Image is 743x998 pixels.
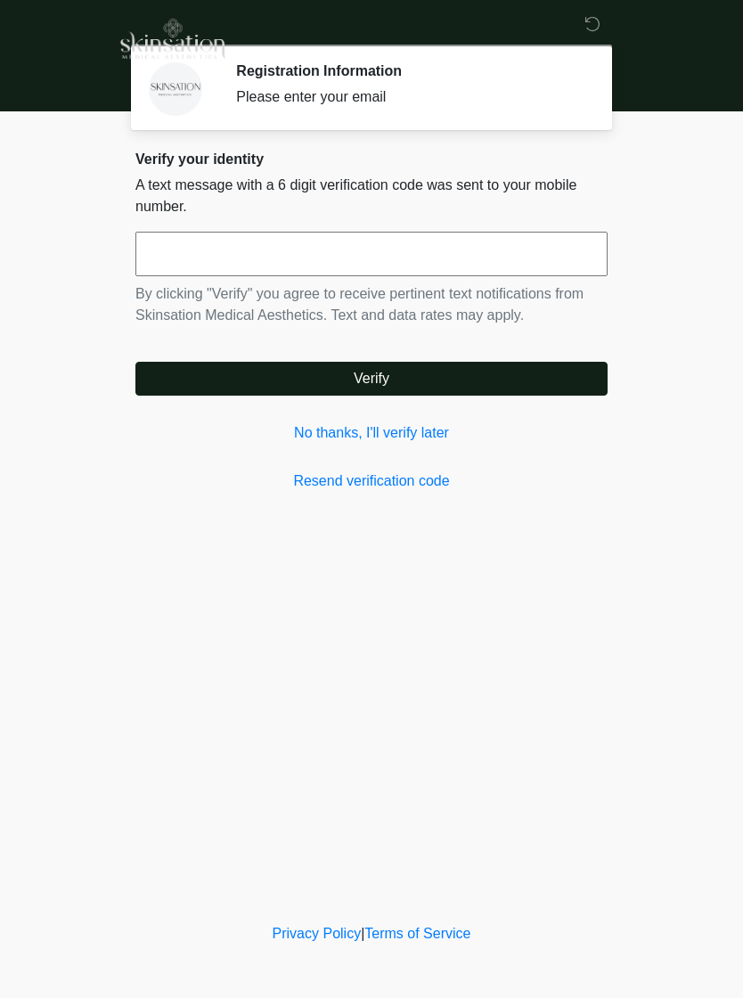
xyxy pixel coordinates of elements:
[135,151,608,168] h2: Verify your identity
[149,62,202,116] img: Agent Avatar
[135,283,608,326] p: By clicking "Verify" you agree to receive pertinent text notifications from Skinsation Medical Ae...
[135,470,608,492] a: Resend verification code
[135,362,608,396] button: Verify
[135,175,608,217] p: A text message with a 6 digit verification code was sent to your mobile number.
[273,926,362,941] a: Privacy Policy
[236,86,581,108] div: Please enter your email
[364,926,470,941] a: Terms of Service
[118,13,226,61] img: Skinsation Medical Aesthetics Logo
[135,422,608,444] a: No thanks, I'll verify later
[361,926,364,941] a: |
